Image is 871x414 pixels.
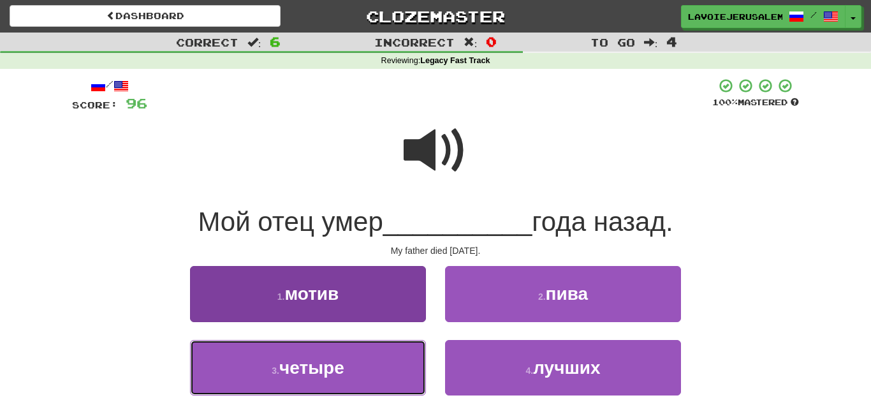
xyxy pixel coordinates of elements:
a: Clozemaster [300,5,571,27]
span: / [810,10,817,19]
a: lavoiejerusalem / [681,5,845,28]
span: : [247,37,261,48]
span: Score: [72,100,118,110]
strong: Legacy Fast Track [420,56,490,65]
span: 0 [486,34,497,49]
span: 4 [666,34,677,49]
span: : [644,37,658,48]
div: / [72,78,147,94]
span: 100 % [712,97,738,107]
small: 2 . [538,292,546,302]
a: Dashboard [10,5,281,27]
span: 96 [126,95,147,111]
span: лучших [533,358,600,378]
small: 1 . [277,292,285,302]
span: пива [546,284,589,304]
button: 2.пива [445,266,681,322]
small: 4 . [525,366,533,376]
span: 6 [270,34,281,49]
span: To go [590,36,635,48]
span: года назад. [532,207,673,237]
button: 4.лучших [445,340,681,396]
span: четыре [279,358,344,378]
span: Мой отец умер [198,207,383,237]
span: Incorrect [374,36,455,48]
div: Mastered [712,97,799,108]
span: : [464,37,478,48]
span: __________ [383,207,532,237]
div: My father died [DATE]. [72,244,799,257]
button: 3.четыре [190,340,426,396]
small: 3 . [272,366,279,376]
span: Correct [176,36,238,48]
span: мотив [284,284,339,304]
button: 1.мотив [190,266,426,322]
span: lavoiejerusalem [688,11,782,22]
